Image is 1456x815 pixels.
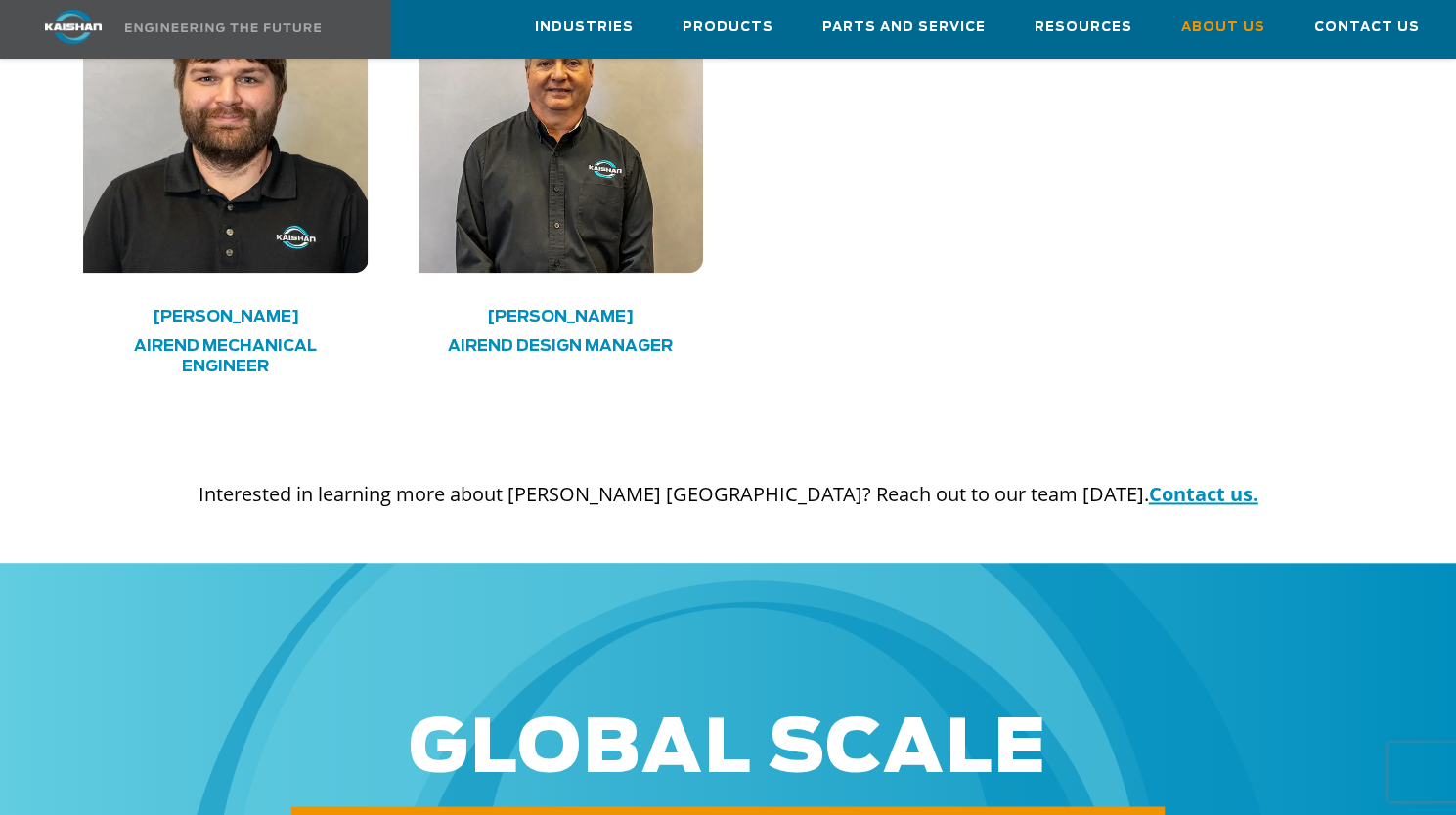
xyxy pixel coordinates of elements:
h4: Airend Design Manager [447,336,675,357]
a: Contact Us [1314,1,1420,54]
a: About Us [1181,1,1265,54]
a: Contact us. [1149,481,1258,507]
span: Contact Us [1314,17,1420,39]
a: Resources [1035,1,1132,54]
p: Interested in learning more about [PERSON_NAME] [GEOGRAPHIC_DATA]? Reach out to our team [DATE]. [70,480,1387,509]
h4: Airend Mechanical Engineer [111,336,339,377]
span: Parts and Service [822,17,986,39]
a: Parts and Service [822,1,986,54]
span: Resources [1035,17,1132,39]
span: About Us [1181,17,1265,39]
img: About Us [419,4,703,273]
span: Products [683,17,773,39]
a: Products [683,1,773,54]
h4: [PERSON_NAME] [447,312,675,322]
span: Industries [535,17,634,39]
img: Engineering the future [125,23,321,32]
h4: [PERSON_NAME] [111,312,339,322]
a: Industries [535,1,634,54]
img: About Us [83,4,368,273]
